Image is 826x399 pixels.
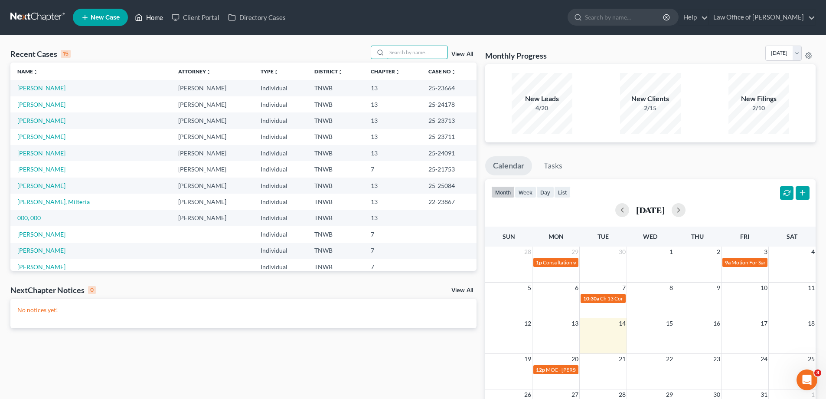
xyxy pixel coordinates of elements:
td: [PERSON_NAME] [171,112,254,129]
td: 7 [364,226,421,242]
a: Districtunfold_more [314,68,343,75]
span: 11 [807,283,816,293]
h3: Monthly Progress [485,50,547,61]
td: TNWB [307,96,364,112]
a: [PERSON_NAME], Milteria [17,198,90,205]
a: [PERSON_NAME] [17,182,65,189]
a: Tasks [536,156,570,175]
button: week [515,186,536,198]
span: 30 [618,247,627,257]
td: [PERSON_NAME] [171,129,254,145]
td: 22-23867 [421,194,477,210]
div: 2/10 [728,104,789,112]
td: 25-25084 [421,178,477,194]
span: Sat [787,233,797,240]
td: 13 [364,178,421,194]
td: Individual [254,243,308,259]
td: TNWB [307,210,364,226]
td: [PERSON_NAME] [171,210,254,226]
div: 2/15 [620,104,681,112]
td: [PERSON_NAME] [171,80,254,96]
td: 13 [364,145,421,161]
a: View All [451,287,473,293]
td: 7 [364,259,421,275]
span: 16 [712,318,721,329]
span: 1p [536,259,542,266]
a: [PERSON_NAME] [17,263,65,270]
span: 17 [760,318,768,329]
td: Individual [254,112,308,129]
i: unfold_more [274,69,279,75]
span: 23 [712,354,721,364]
div: NextChapter Notices [10,285,96,295]
td: 25-24091 [421,145,477,161]
i: unfold_more [395,69,400,75]
td: Individual [254,259,308,275]
a: 000, 000 [17,214,41,221]
span: 3 [763,247,768,257]
td: 25-23713 [421,112,477,129]
td: Individual [254,226,308,242]
td: 7 [364,243,421,259]
td: Individual [254,210,308,226]
td: [PERSON_NAME] [171,96,254,112]
span: 12 [523,318,532,329]
span: 1 [669,247,674,257]
iframe: Intercom live chat [797,369,817,390]
span: 4 [810,247,816,257]
span: 14 [618,318,627,329]
td: 25-21753 [421,161,477,177]
span: 10:30a [583,295,599,302]
i: unfold_more [338,69,343,75]
a: Chapterunfold_more [371,68,400,75]
input: Search by name... [585,9,664,25]
td: 7 [364,161,421,177]
td: TNWB [307,243,364,259]
span: 9a [725,259,731,266]
input: Search by name... [387,46,447,59]
td: [PERSON_NAME] [171,178,254,194]
div: 4/20 [512,104,572,112]
td: TNWB [307,112,364,129]
td: Individual [254,96,308,112]
td: [PERSON_NAME] [171,145,254,161]
a: Typeunfold_more [261,68,279,75]
span: Consultation w/[PERSON_NAME] - Emergency 13 [543,259,656,266]
span: 28 [523,247,532,257]
div: New Leads [512,94,572,104]
a: Client Portal [167,10,224,25]
td: 25-23711 [421,129,477,145]
div: New Filings [728,94,789,104]
td: 13 [364,96,421,112]
div: 0 [88,286,96,294]
span: Tue [597,233,609,240]
td: TNWB [307,129,364,145]
h2: [DATE] [636,205,665,214]
td: 13 [364,112,421,129]
span: Mon [548,233,564,240]
span: Sun [503,233,515,240]
td: Individual [254,161,308,177]
a: Home [131,10,167,25]
span: 22 [665,354,674,364]
span: Wed [643,233,657,240]
a: View All [451,51,473,57]
td: 13 [364,210,421,226]
span: 24 [760,354,768,364]
td: TNWB [307,194,364,210]
div: Recent Cases [10,49,71,59]
a: [PERSON_NAME] [17,84,65,92]
span: 6 [574,283,579,293]
td: TNWB [307,80,364,96]
td: TNWB [307,259,364,275]
span: 8 [669,283,674,293]
td: TNWB [307,226,364,242]
td: Individual [254,145,308,161]
td: [PERSON_NAME] [171,194,254,210]
td: Individual [254,178,308,194]
td: 13 [364,129,421,145]
button: day [536,186,554,198]
span: 5 [527,283,532,293]
td: [PERSON_NAME] [171,161,254,177]
span: 2 [716,247,721,257]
